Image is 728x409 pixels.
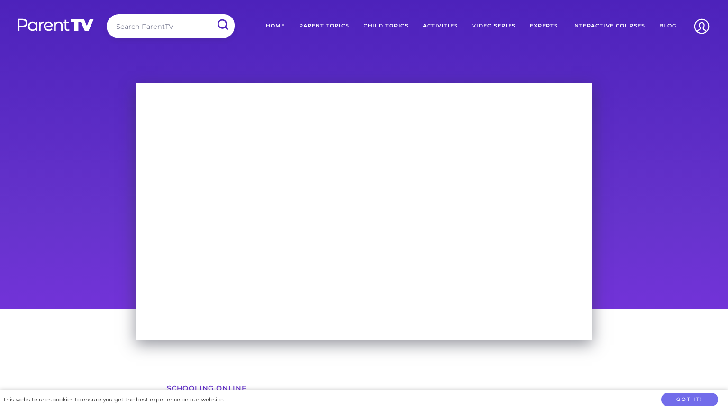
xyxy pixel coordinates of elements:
[661,393,718,407] button: Got it!
[565,14,652,38] a: Interactive Courses
[107,14,235,38] input: Search ParentTV
[416,14,465,38] a: Activities
[690,14,714,38] img: Account
[259,14,292,38] a: Home
[652,14,683,38] a: Blog
[356,14,416,38] a: Child Topics
[3,395,224,405] div: This website uses cookies to ensure you get the best experience on our website.
[167,385,247,391] a: Schooling Online
[210,14,235,36] input: Submit
[17,18,95,32] img: parenttv-logo-white.4c85aaf.svg
[523,14,565,38] a: Experts
[465,14,523,38] a: Video Series
[292,14,356,38] a: Parent Topics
